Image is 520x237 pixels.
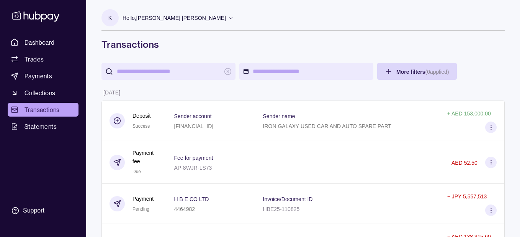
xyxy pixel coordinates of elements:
p: Invoice/Document ID [263,196,313,202]
h1: Transactions [101,38,505,50]
input: search [117,63,220,80]
p: Sender name [263,113,295,119]
a: Dashboard [8,36,78,49]
p: IRON GALAXY USED CAR AND AUTO SPARE PART [263,123,392,129]
p: 4464982 [174,206,195,212]
a: Collections [8,86,78,100]
p: ( 0 applied) [425,69,449,75]
a: Trades [8,52,78,66]
p: HBE25-110825 [263,206,300,212]
span: Collections [25,88,55,97]
a: Transactions [8,103,78,117]
p: Hello, [PERSON_NAME] [PERSON_NAME] [123,14,226,22]
span: Pending [132,206,149,212]
p: Payment [132,195,154,203]
p: K [108,14,112,22]
button: More filters(0applied) [377,63,457,80]
a: Statements [8,120,78,133]
span: Due [132,169,141,174]
p: [DATE] [103,89,120,96]
span: Dashboard [25,38,55,47]
p: Sender account [174,113,212,119]
p: − AED 52.50 [447,160,477,166]
span: Payments [25,71,52,81]
p: Deposit [132,112,150,120]
span: More filters [396,69,449,75]
span: Statements [25,122,57,131]
p: AP-8WJR-LS73 [174,165,212,171]
p: Fee for payment [174,155,213,161]
a: Support [8,203,78,219]
p: + AED 153,000.00 [447,110,491,117]
p: Payment fee [132,149,159,166]
p: − JPY 5,557,513 [447,193,487,200]
span: Transactions [25,105,60,114]
span: Success [132,123,150,129]
p: H B E CO LTD [174,196,209,202]
div: Support [23,206,44,215]
a: Payments [8,69,78,83]
span: Trades [25,55,44,64]
p: [FINANCIAL_ID] [174,123,214,129]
